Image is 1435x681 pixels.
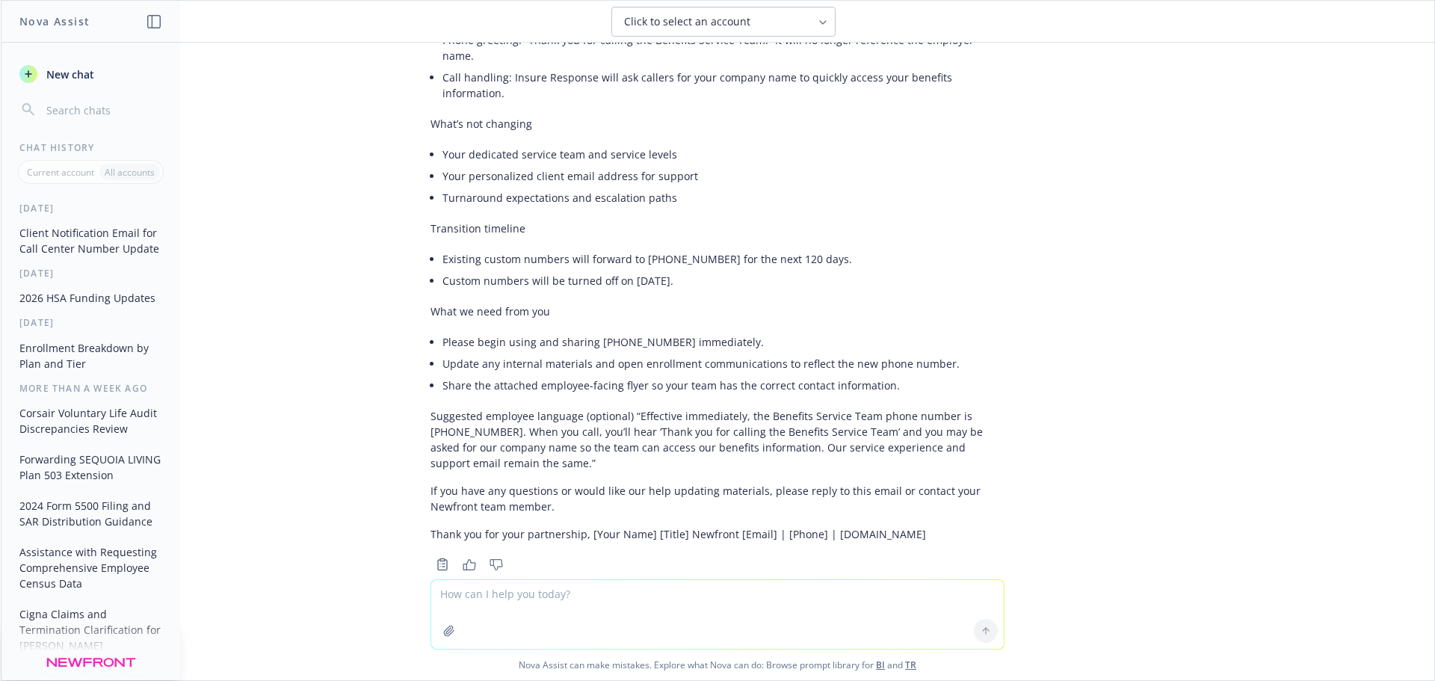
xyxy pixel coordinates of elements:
li: Call handling: Insure Response will ask callers for your company name to quickly access your bene... [442,67,1004,104]
li: Your personalized client email address for support [442,165,1004,187]
li: Custom numbers will be turned off on [DATE]. [442,270,1004,292]
p: Suggested employee language (optional) “Effective immediately, the Benefits Service Team phone nu... [430,408,1004,471]
div: More than a week ago [1,382,180,395]
div: [DATE] [1,316,180,329]
li: Share the attached employee-facing flyer so your team has the correct contact information. [442,375,1004,396]
button: Corsair Voluntary Life Audit Discrepancies Review [13,401,168,441]
button: 2026 HSA Funding Updates [13,286,168,310]
button: Enrollment Breakdown by Plan and Tier [13,336,168,376]
p: If you have any questions or would like our help updating materials, please reply to this email o... [430,483,1004,514]
p: Thank you for your partnership, [Your Name] [Title] Newfront [Email] | [Phone] | [DOMAIN_NAME] [430,526,1004,542]
div: Chat History [1,141,180,154]
svg: Copy to clipboard [436,558,449,571]
button: Client Notification Email for Call Center Number Update [13,221,168,261]
span: Nova Assist can make mistakes. Explore what Nova can do: Browse prompt library for and [7,650,1428,680]
button: Thumbs down [484,554,508,575]
span: New chat [43,67,94,82]
div: [DATE] [1,202,180,215]
p: What’s not changing [430,116,1004,132]
p: Current account [27,166,94,179]
button: Forwarding SEQUOIA LIVING Plan 503 Extension [13,447,168,487]
li: Please begin using and sharing [PHONE_NUMBER] immediately. [442,331,1004,353]
button: New chat [13,61,168,87]
p: All accounts [105,166,155,179]
button: Cigna Claims and Termination Clarification for [PERSON_NAME] [13,602,168,658]
span: Click to select an account [624,14,750,29]
li: Turnaround expectations and escalation paths [442,187,1004,209]
li: Update any internal materials and open enrollment communications to reflect the new phone number. [442,353,1004,375]
button: Assistance with Requesting Comprehensive Employee Census Data [13,540,168,596]
li: Phone greeting: “Thank you for calling the Benefits Service Team.” It will no longer reference th... [442,29,1004,67]
h1: Nova Assist [19,13,90,29]
li: Your dedicated service team and service levels [442,144,1004,165]
button: Click to select an account [611,7,836,37]
p: Transition timeline [430,221,1004,236]
a: TR [905,659,916,671]
p: What we need from you [430,303,1004,319]
div: [DATE] [1,267,180,280]
button: 2024 Form 5500 Filing and SAR Distribution Guidance [13,493,168,534]
li: Existing custom numbers will forward to [PHONE_NUMBER] for the next 120 days. [442,248,1004,270]
input: Search chats [43,99,162,120]
a: BI [876,659,885,671]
